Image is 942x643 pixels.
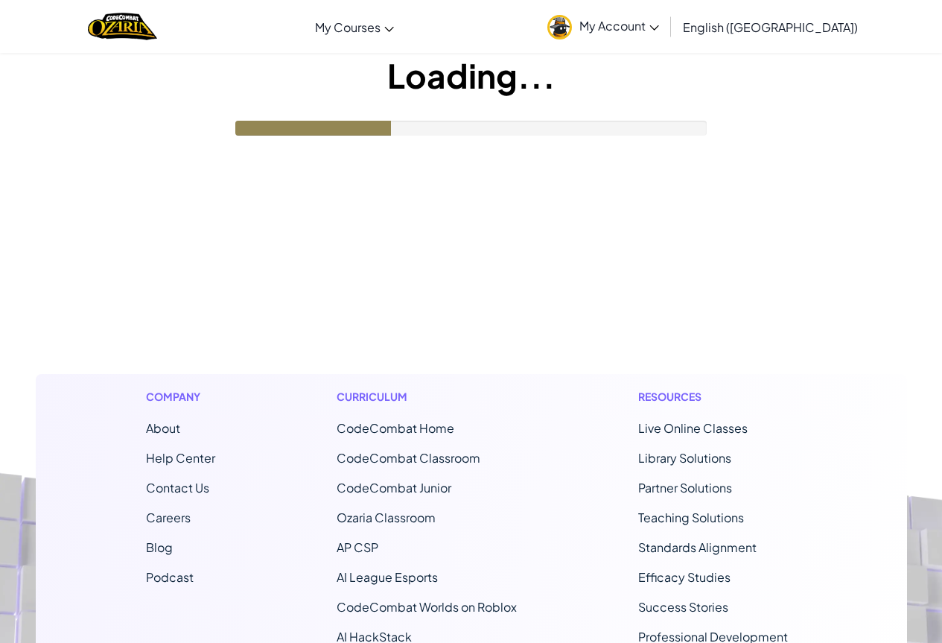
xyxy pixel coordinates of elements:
[88,11,157,42] a: Ozaria by CodeCombat logo
[638,599,728,615] a: Success Stories
[146,389,215,405] h1: Company
[579,18,659,34] span: My Account
[337,569,438,585] a: AI League Esports
[146,480,209,495] span: Contact Us
[337,420,454,436] span: CodeCombat Home
[315,19,381,35] span: My Courses
[337,599,517,615] a: CodeCombat Worlds on Roblox
[337,450,480,466] a: CodeCombat Classroom
[638,569,731,585] a: Efficacy Studies
[638,539,757,555] a: Standards Alignment
[638,450,731,466] a: Library Solutions
[88,11,157,42] img: Home
[146,420,180,436] a: About
[675,7,865,47] a: English ([GEOGRAPHIC_DATA])
[337,539,378,555] a: AP CSP
[308,7,401,47] a: My Courses
[337,389,517,405] h1: Curriculum
[638,480,732,495] a: Partner Solutions
[146,450,215,466] a: Help Center
[146,569,194,585] a: Podcast
[638,420,748,436] a: Live Online Classes
[337,480,451,495] a: CodeCombat Junior
[547,15,572,39] img: avatar
[337,510,436,525] a: Ozaria Classroom
[540,3,666,50] a: My Account
[146,539,173,555] a: Blog
[146,510,191,525] a: Careers
[638,389,797,405] h1: Resources
[683,19,858,35] span: English ([GEOGRAPHIC_DATA])
[638,510,744,525] a: Teaching Solutions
